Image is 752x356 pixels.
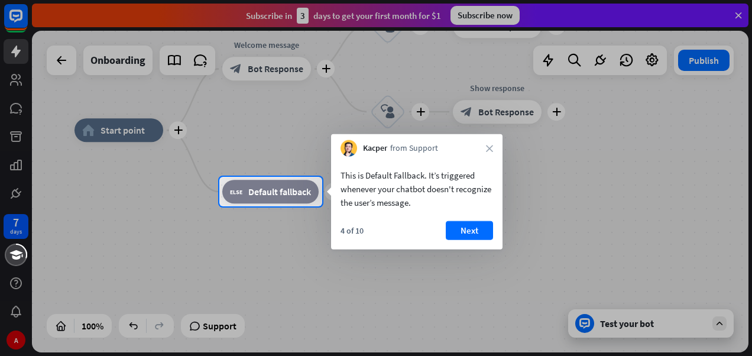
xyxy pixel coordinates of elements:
span: Kacper [363,143,387,154]
button: Next [446,221,493,240]
i: block_fallback [230,186,242,198]
div: This is Default Fallback. It’s triggered whenever your chatbot doesn't recognize the user’s message. [341,169,493,209]
div: 4 of 10 [341,225,364,236]
span: Default fallback [248,186,311,198]
i: close [486,145,493,152]
button: Open LiveChat chat widget [9,5,45,40]
span: from Support [390,143,438,154]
